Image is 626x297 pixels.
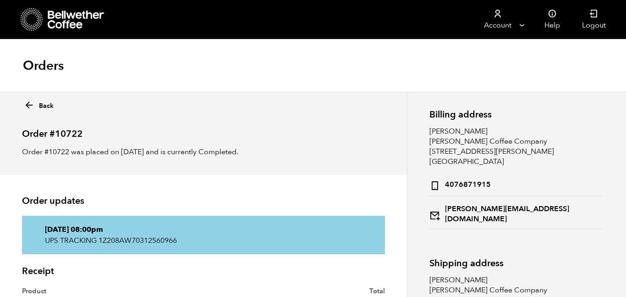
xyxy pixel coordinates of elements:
[22,266,385,277] h2: Receipt
[45,235,362,246] p: UPS TRACKING 1Z208AW70312560966
[22,196,385,207] h2: Order updates
[45,224,362,235] p: [DATE] 08:00pm
[429,204,604,224] strong: [PERSON_NAME][EMAIL_ADDRESS][DOMAIN_NAME]
[22,121,385,140] h2: Order #10722
[429,109,604,120] h2: Billing address
[429,126,604,229] address: [PERSON_NAME] [PERSON_NAME] Coffee Company [STREET_ADDRESS][PERSON_NAME] [GEOGRAPHIC_DATA]
[429,258,604,269] h2: Shipping address
[24,97,54,111] a: Back
[23,57,64,74] h1: Orders
[22,146,385,157] p: Order #10722 was placed on [DATE] and is currently Completed.
[429,178,491,191] strong: 4076871915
